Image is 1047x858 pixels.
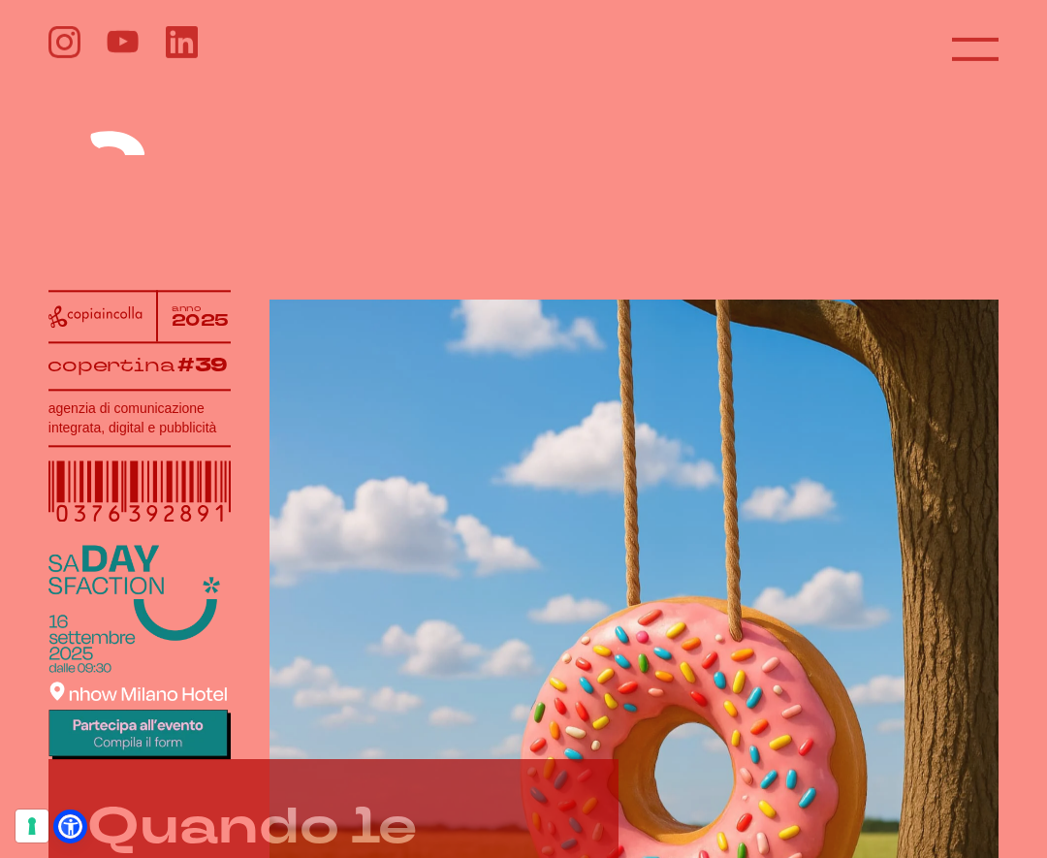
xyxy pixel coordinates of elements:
[48,545,231,759] img: SaDaysfaction
[178,352,230,379] tspan: #39
[48,398,231,437] h1: agenzia di comunicazione integrata, digital e pubblicità
[58,814,82,839] a: Apri il menu di accessibilità
[171,308,230,332] tspan: 2025
[171,301,202,313] tspan: anno
[48,352,176,377] tspan: copertina
[16,810,48,842] button: Le tue preferenze relative al consenso per le tecnologie di tracciamento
